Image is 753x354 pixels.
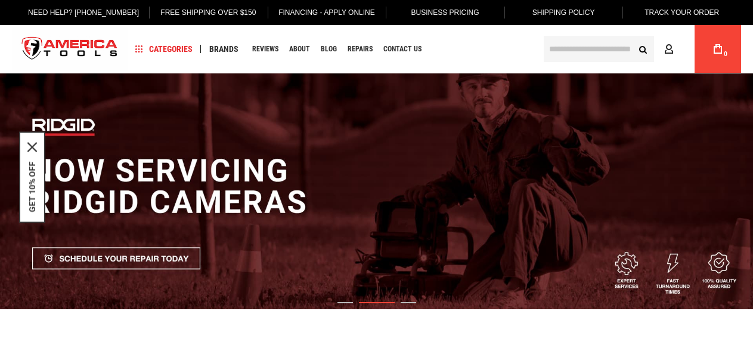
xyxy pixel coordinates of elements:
img: America Tools [12,27,128,72]
a: Reviews [247,41,284,57]
a: store logo [12,27,128,72]
span: 0 [724,51,727,57]
span: About [289,45,310,53]
a: Repairs [342,41,378,57]
span: Contact Us [383,45,422,53]
span: Brands [209,45,238,53]
span: Reviews [252,45,278,53]
span: Shipping Policy [532,8,595,17]
a: Brands [204,41,244,57]
button: Search [631,38,654,60]
svg: close icon [27,142,37,152]
a: Contact Us [378,41,427,57]
a: Categories [130,41,198,57]
button: GET 10% OFF [27,161,37,212]
span: Categories [135,45,193,53]
span: Repairs [348,45,373,53]
a: About [284,41,315,57]
a: 0 [706,25,729,73]
a: Blog [315,41,342,57]
iframe: LiveChat chat widget [585,316,753,354]
button: Close [27,142,37,152]
span: Blog [321,45,337,53]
